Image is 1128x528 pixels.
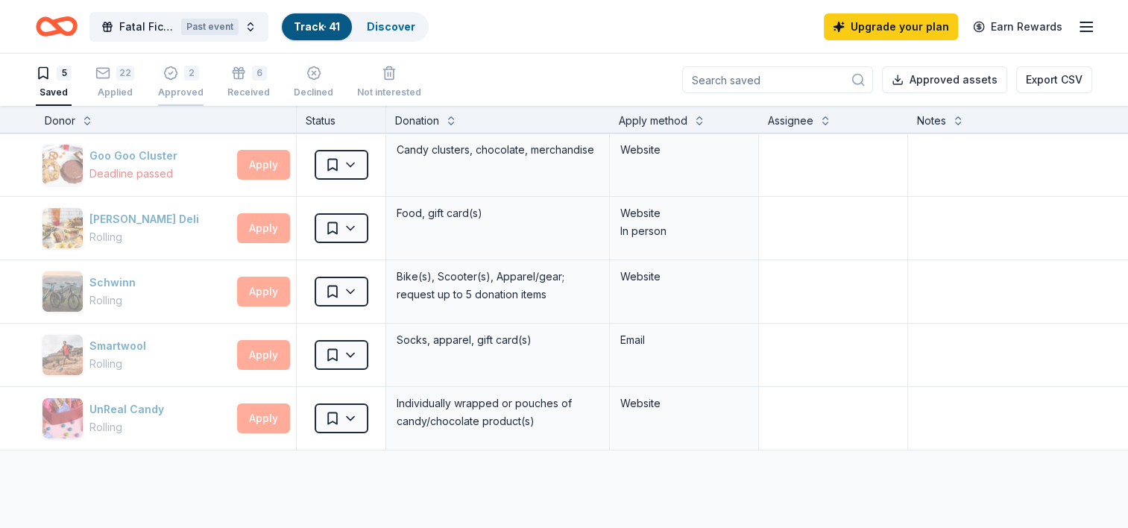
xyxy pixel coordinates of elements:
div: Food, gift card(s) [395,203,600,224]
div: 6 [252,66,267,81]
button: Track· 41Discover [280,12,429,42]
div: Donor [45,112,75,130]
a: Track· 41 [294,20,340,33]
button: Approved assets [882,66,1007,93]
div: 22 [116,66,134,81]
button: Fatal FictionPast event [89,12,268,42]
div: Individually wrapped or pouches of candy/chocolate product(s) [395,393,600,432]
a: Earn Rewards [964,13,1071,40]
button: 5Saved [36,60,72,106]
div: Applied [95,87,134,98]
div: Website [620,268,748,286]
div: Donation [395,112,439,130]
div: In person [620,222,748,240]
div: Socks, apparel, gift card(s) [395,330,600,351]
div: Email [620,331,748,349]
div: Notes [917,112,946,130]
div: Candy clusters, chocolate, merchandise [395,139,600,160]
div: Not interested [357,87,421,98]
div: Website [620,141,748,159]
div: Declined [294,87,333,98]
div: 2 [184,66,199,81]
div: Saved [36,87,72,98]
a: Discover [367,20,415,33]
button: 2Approved [158,60,204,106]
div: Website [620,395,748,412]
a: Upgrade your plan [824,13,958,40]
button: Export CSV [1016,66,1092,93]
input: Search saved [682,66,873,93]
button: 22Applied [95,60,134,106]
div: Received [227,87,270,98]
button: Declined [294,60,333,106]
div: Status [297,106,386,133]
div: 5 [57,66,72,81]
span: Fatal Fiction [119,18,175,36]
div: Approved [158,87,204,98]
button: Not interested [357,60,421,106]
button: 6Received [227,60,270,106]
div: Website [620,204,748,222]
div: Bike(s), Scooter(s), Apparel/gear; request up to 5 donation items [395,266,600,305]
div: Assignee [768,112,813,130]
a: Home [36,9,78,44]
div: Past event [181,19,239,35]
div: Apply method [619,112,687,130]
